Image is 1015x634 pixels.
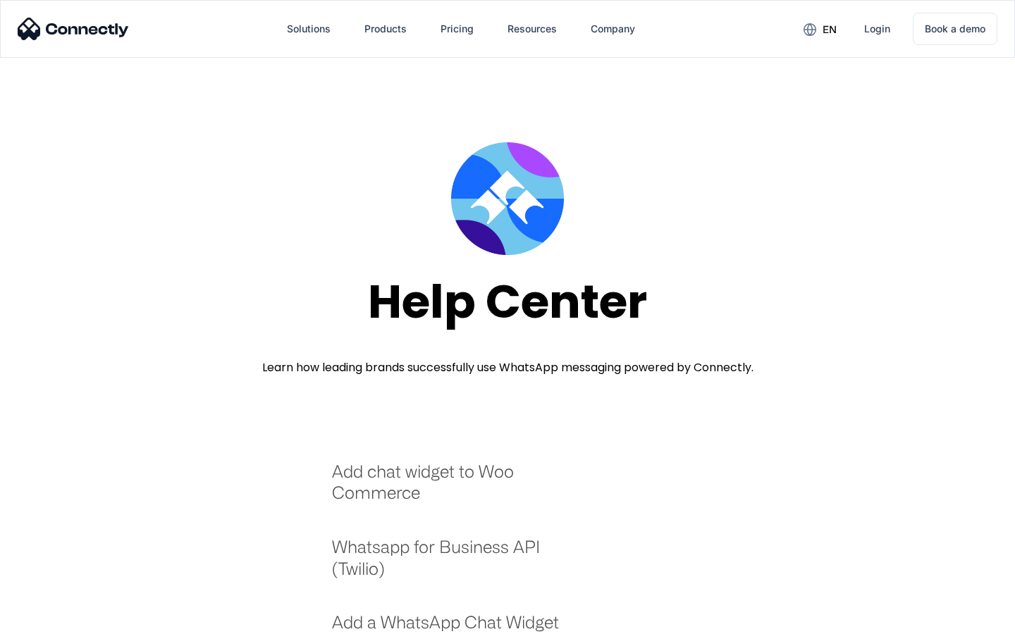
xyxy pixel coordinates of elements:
[287,19,331,39] div: Solutions
[364,19,407,39] div: Products
[332,536,578,593] a: Whatsapp for Business API (Twilio)
[332,461,578,518] a: Add chat widget to Woo Commerce
[913,13,997,45] a: Book a demo
[28,609,85,629] ul: Language list
[368,276,647,328] div: Help Center
[853,12,902,46] a: Login
[441,19,474,39] div: Pricing
[18,18,129,40] img: Connectly Logo
[429,12,485,46] a: Pricing
[14,609,85,629] aside: Language selected: English
[508,19,557,39] div: Resources
[823,20,837,39] div: en
[262,359,753,376] div: Learn how leading brands successfully use WhatsApp messaging powered by Connectly.
[864,19,890,39] div: Login
[591,19,635,39] div: Company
